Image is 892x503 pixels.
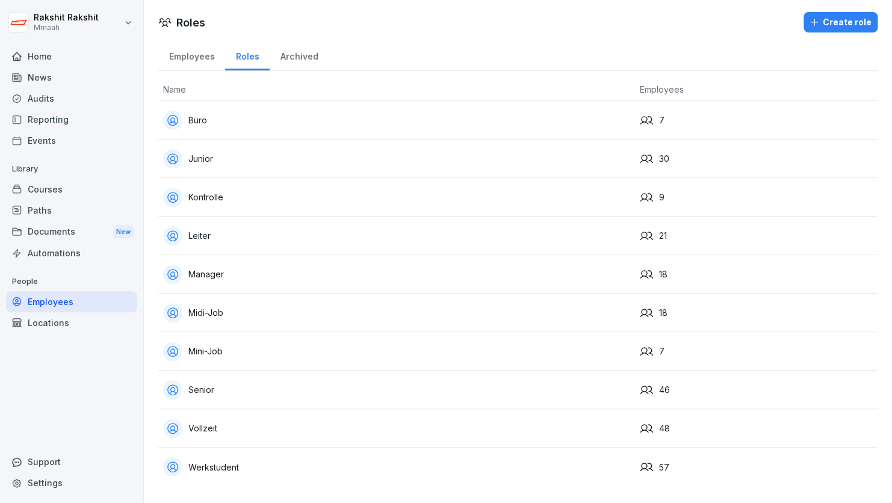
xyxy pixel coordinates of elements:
div: 9 [640,191,873,204]
button: Create role [804,12,878,32]
div: Leiter [163,226,630,245]
div: 7 [640,345,873,358]
p: Library [6,159,137,179]
div: Support [6,451,137,472]
a: News [6,67,137,88]
div: Create role [810,16,872,29]
a: Audits [6,88,137,109]
a: Reporting [6,109,137,130]
div: Manager [163,265,630,284]
div: 57 [640,460,873,474]
a: DocumentsNew [6,221,137,243]
a: Events [6,130,137,151]
a: Locations [6,312,137,333]
a: Settings [6,472,137,493]
a: Employees [6,291,137,312]
a: Courses [6,179,137,200]
div: Junior [163,149,630,168]
div: 30 [640,152,873,165]
p: Rakshit Rakshit [34,13,99,23]
th: Name [158,78,635,101]
div: 18 [640,268,873,281]
p: Mmaah [34,23,99,32]
a: Archived [270,40,329,70]
div: Documents [6,221,137,243]
a: Employees [158,40,225,70]
div: Mini-Job [163,342,630,361]
div: Büro [163,111,630,130]
a: Automations [6,242,137,264]
div: Werkstudent [163,457,630,477]
div: 18 [640,306,873,319]
a: Home [6,46,137,67]
div: New [113,225,134,239]
p: People [6,272,137,291]
div: 46 [640,383,873,397]
th: Employees [635,78,878,101]
div: 7 [640,114,873,127]
div: Kontrolle [163,188,630,207]
h1: Roles [176,14,205,31]
div: 48 [640,422,873,435]
a: Paths [6,200,137,221]
a: Roles [225,40,270,70]
div: Midi-Job [163,303,630,322]
div: 21 [640,229,873,242]
div: Senior [163,380,630,400]
div: Vollzeit [163,419,630,438]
